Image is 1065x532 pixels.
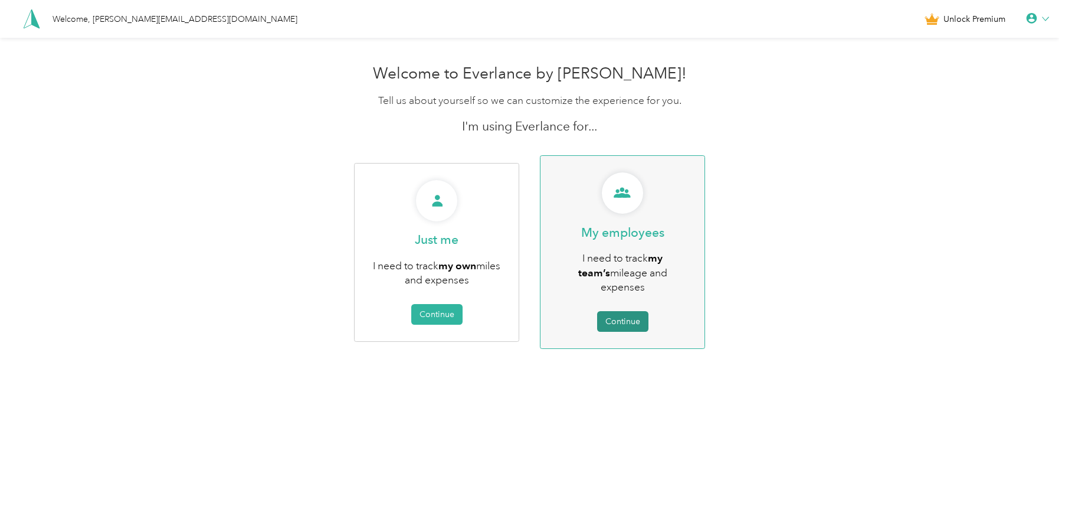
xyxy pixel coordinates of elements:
h1: Welcome to Everlance by [PERSON_NAME]! [265,64,795,83]
b: my own [438,259,476,272]
button: Continue [597,311,648,332]
button: Continue [411,304,463,325]
p: My employees [581,224,664,241]
b: my team’s [578,252,663,279]
span: I need to track miles and expenses [373,259,500,287]
p: I'm using Everlance for... [265,118,795,135]
span: Unlock Premium [943,13,1005,25]
p: Tell us about yourself so we can customize the experience for you. [265,93,795,108]
iframe: Everlance-gr Chat Button Frame [999,466,1065,532]
span: I need to track mileage and expenses [578,252,667,293]
div: Welcome, [PERSON_NAME][EMAIL_ADDRESS][DOMAIN_NAME] [53,13,297,25]
p: Just me [415,231,458,248]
